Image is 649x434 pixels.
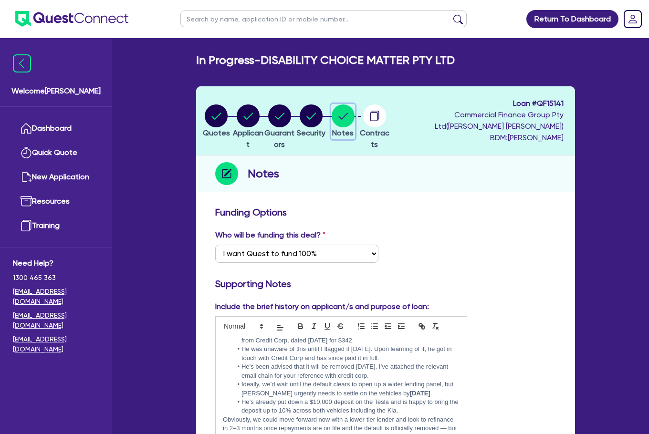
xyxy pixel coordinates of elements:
h3: Funding Options [215,207,556,218]
button: Guarantors [264,104,295,151]
a: Return To Dashboard [526,10,618,28]
img: resources [21,196,32,207]
h2: In Progress - DISABILITY CHOICE MATTER PTY LTD [196,53,455,67]
span: Welcome [PERSON_NAME] [11,85,101,97]
li: He was unaware of this until I flagged it [DATE]. Upon learning of it, he got in touch with Credi... [232,345,460,362]
h2: Notes [248,165,279,182]
a: [EMAIL_ADDRESS][DOMAIN_NAME] [13,310,99,331]
span: Applicant [233,128,263,149]
li: There is an unpaid telco default on [PERSON_NAME]’s commercial credit file from Credit Corp, date... [232,327,460,345]
a: Resources [13,189,99,214]
a: Training [13,214,99,238]
button: Quotes [202,104,230,139]
label: Who will be funding this deal? [215,229,325,241]
label: Include the brief history on applicant/s and purpose of loan: [215,301,429,312]
li: He’s been advised that it will be removed [DATE]. I’ve attached the relevant email chain for your... [232,362,460,380]
a: [EMAIL_ADDRESS][DOMAIN_NAME] [13,287,99,307]
span: Contracts [360,128,389,149]
img: quest-connect-logo-blue [15,11,128,27]
strong: [DATE] [410,390,430,397]
span: Quotes [203,128,230,137]
span: BDM: [PERSON_NAME] [393,132,564,144]
img: step-icon [215,162,238,185]
li: Ideally, we’d wait until the default clears to open up a wider lending panel, but [PERSON_NAME] u... [232,380,460,398]
a: Dropdown toggle [620,7,645,31]
img: new-application [21,171,32,183]
a: Quick Quote [13,141,99,165]
a: [EMAIL_ADDRESS][DOMAIN_NAME] [13,334,99,354]
span: Need Help? [13,258,99,269]
span: Loan # QF15141 [393,98,564,109]
span: Security [297,128,325,137]
span: 1300 465 363 [13,273,99,283]
button: Contracts [359,104,390,151]
button: Applicant [232,104,263,151]
img: training [21,220,32,231]
img: icon-menu-close [13,54,31,72]
img: quick-quote [21,147,32,158]
li: He’s already put down a $10,000 deposit on the Tesla and is happy to bring the deposit up to 10% ... [232,398,460,415]
button: Notes [331,104,355,139]
a: Dashboard [13,116,99,141]
span: Guarantors [264,128,294,149]
button: Security [296,104,326,139]
input: Search by name, application ID or mobile number... [180,10,467,27]
span: Commercial Finance Group Pty Ltd ( [PERSON_NAME] [PERSON_NAME] ) [435,110,564,131]
h3: Supporting Notes [215,278,556,289]
span: Notes [332,128,354,137]
a: New Application [13,165,99,189]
